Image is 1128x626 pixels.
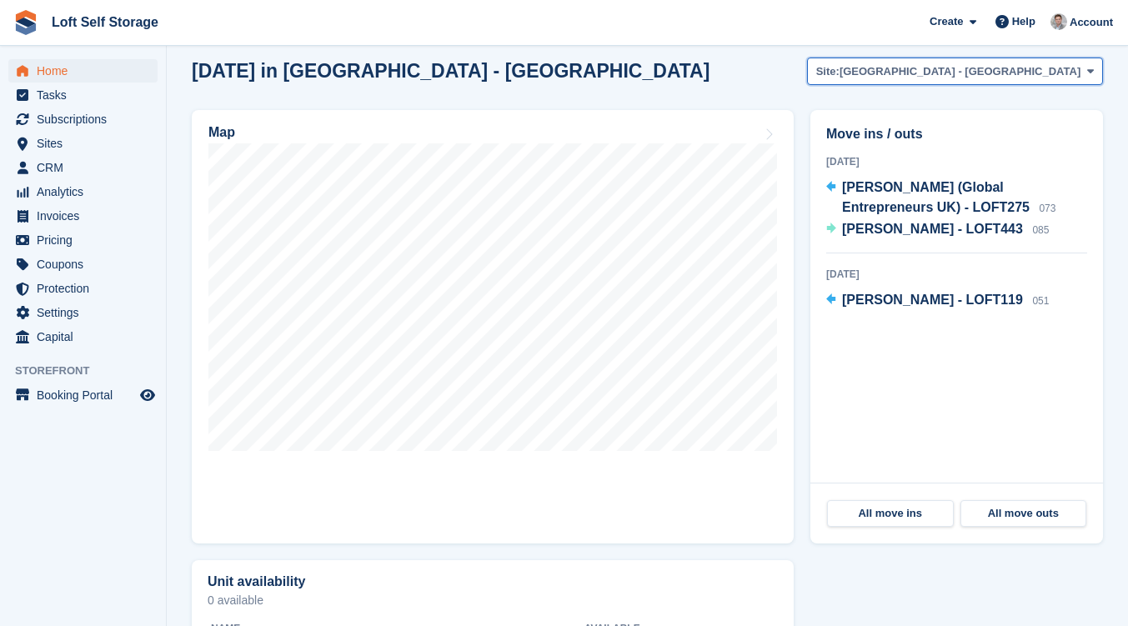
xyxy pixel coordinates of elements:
img: stora-icon-8386f47178a22dfd0bd8f6a31ec36ba5ce8667c1dd55bd0f319d3a0aa187defe.svg [13,10,38,35]
div: [DATE] [826,154,1087,169]
h2: Unit availability [208,574,305,589]
span: Home [37,59,137,83]
span: Sites [37,132,137,155]
a: menu [8,156,158,179]
span: Settings [37,301,137,324]
a: menu [8,301,158,324]
img: Nik Williams [1050,13,1067,30]
span: 051 [1032,295,1049,307]
span: Invoices [37,204,137,228]
span: 085 [1032,224,1049,236]
a: menu [8,180,158,203]
a: All move ins [827,500,954,527]
p: 0 available [208,594,778,606]
a: All move outs [960,500,1087,527]
a: menu [8,228,158,252]
h2: Map [208,125,235,140]
a: menu [8,253,158,276]
h2: Move ins / outs [826,124,1087,144]
span: Help [1012,13,1035,30]
span: [PERSON_NAME] - LOFT443 [842,222,1023,236]
a: Map [192,110,794,543]
a: menu [8,325,158,348]
a: menu [8,383,158,407]
span: [PERSON_NAME] (Global Entrepreneurs UK) - LOFT275 [842,180,1030,214]
a: menu [8,132,158,155]
span: Tasks [37,83,137,107]
span: Protection [37,277,137,300]
span: Site: [816,63,840,80]
span: [PERSON_NAME] - LOFT119 [842,293,1023,307]
a: [PERSON_NAME] - LOFT443 085 [826,219,1049,241]
a: [PERSON_NAME] (Global Entrepreneurs UK) - LOFT275 073 [826,178,1087,219]
span: [GEOGRAPHIC_DATA] - [GEOGRAPHIC_DATA] [840,63,1080,80]
span: Pricing [37,228,137,252]
a: Loft Self Storage [45,8,165,36]
span: Analytics [37,180,137,203]
span: Account [1070,14,1113,31]
span: Coupons [37,253,137,276]
a: menu [8,277,158,300]
a: menu [8,83,158,107]
a: Preview store [138,385,158,405]
span: Storefront [15,363,166,379]
span: 073 [1039,203,1055,214]
a: [PERSON_NAME] - LOFT119 051 [826,290,1049,312]
button: Site: [GEOGRAPHIC_DATA] - [GEOGRAPHIC_DATA] [807,58,1103,85]
div: [DATE] [826,267,1087,282]
a: menu [8,59,158,83]
span: Create [930,13,963,30]
h2: [DATE] in [GEOGRAPHIC_DATA] - [GEOGRAPHIC_DATA] [192,60,709,83]
span: Booking Portal [37,383,137,407]
a: menu [8,204,158,228]
span: CRM [37,156,137,179]
span: Subscriptions [37,108,137,131]
span: Capital [37,325,137,348]
a: menu [8,108,158,131]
